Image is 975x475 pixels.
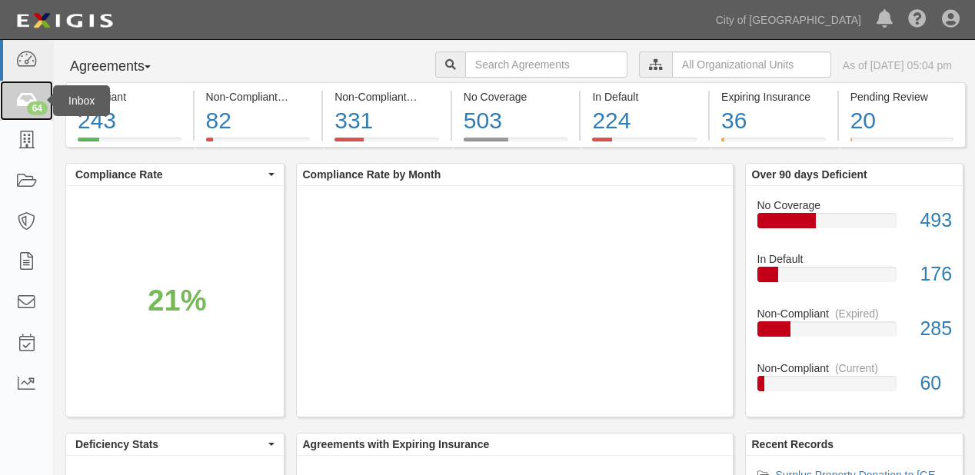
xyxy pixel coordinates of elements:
a: No Coverage493 [757,198,952,252]
div: 82 [206,105,311,138]
input: Search Agreements [465,51,627,78]
a: Non-Compliant(Current)82 [195,138,322,150]
a: In Default176 [757,251,952,306]
div: As of [DATE] 05:04 pm [843,58,952,73]
div: Non-Compliant (Current) [206,89,311,105]
a: In Default224 [581,138,708,150]
div: (Expired) [835,306,879,321]
div: In Default [592,89,697,105]
div: 60 [908,370,963,397]
b: Over 90 days Deficient [752,168,867,181]
div: 21% [148,280,206,321]
div: 243 [78,105,181,138]
a: No Coverage503 [452,138,580,150]
div: 503 [464,105,568,138]
div: Compliant [78,89,181,105]
b: Agreements with Expiring Insurance [303,438,490,450]
b: Recent Records [752,438,834,450]
div: (Expired) [413,89,457,105]
div: 285 [908,315,963,343]
div: (Current) [835,360,878,376]
img: logo-5460c22ac91f19d4615b14bd174203de0afe785f0fc80cf4dbbc73dc1793850b.png [12,7,118,35]
button: Agreements [65,51,181,82]
div: Non-Compliant [746,306,963,321]
div: Inbox [53,85,110,116]
div: Pending Review [850,89,954,105]
div: 20 [850,105,954,138]
div: 64 [27,101,48,115]
div: 36 [721,105,826,138]
a: City of [GEOGRAPHIC_DATA] [708,5,869,35]
b: Compliance Rate by Month [303,168,441,181]
a: Compliant243 [65,138,193,150]
div: No Coverage [464,89,568,105]
div: In Default [746,251,963,267]
div: 493 [908,207,963,234]
div: Non-Compliant (Expired) [334,89,439,105]
div: Expiring Insurance [721,89,826,105]
a: Non-Compliant(Current)60 [757,360,952,404]
button: Deficiency Stats [66,433,284,455]
div: (Current) [284,89,327,105]
button: Compliance Rate [66,164,284,185]
input: All Organizational Units [672,51,831,78]
span: Deficiency Stats [75,437,265,452]
div: 176 [908,261,963,288]
div: Non-Compliant [746,360,963,376]
div: 224 [592,105,697,138]
div: 331 [334,105,439,138]
span: Compliance Rate [75,167,265,182]
i: Help Center - Complianz [908,11,927,29]
a: Non-Compliant(Expired)331 [323,138,451,150]
a: Non-Compliant(Expired)285 [757,306,952,360]
div: No Coverage [746,198,963,213]
a: Expiring Insurance36 [710,138,837,150]
a: Pending Review20 [839,138,967,150]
